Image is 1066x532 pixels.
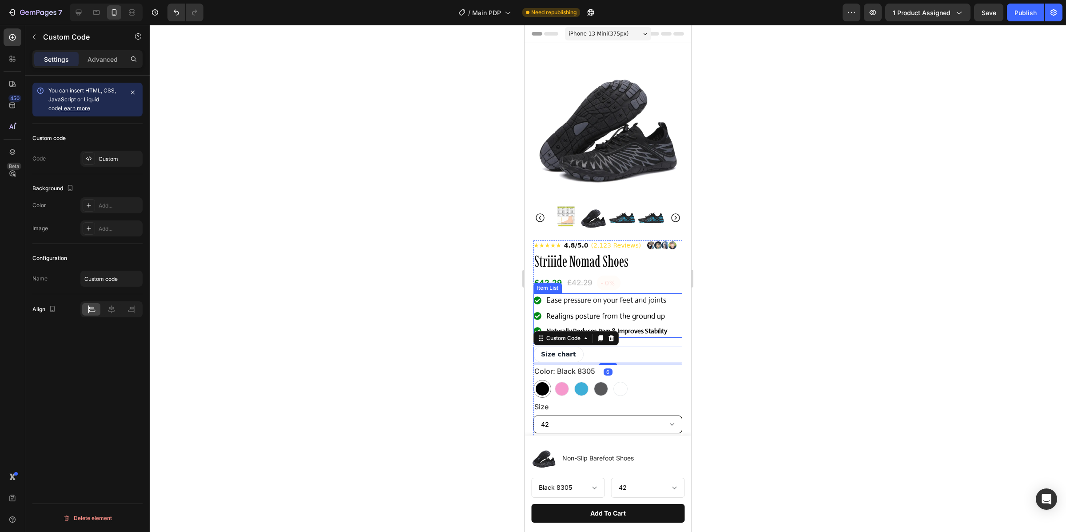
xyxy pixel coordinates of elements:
p: Custom Code [43,32,119,42]
span: Need republishing [531,8,577,16]
div: Undo/Redo [167,4,203,21]
div: Delete element [63,513,112,524]
div: Code [32,155,46,163]
div: Add... [99,202,140,210]
div: Image [32,224,48,232]
div: 450 [8,95,21,102]
div: Configuration [32,254,67,262]
div: Color [32,201,46,209]
div: Add... [99,225,140,233]
p: Advanced [88,55,118,64]
span: You can insert HTML, CSS, JavaScript or Liquid code [48,87,116,112]
span: Save [982,9,996,16]
p: 7 [58,7,62,18]
button: Save [974,4,1003,21]
button: 7 [4,4,66,21]
span: / [468,8,470,17]
div: Custom code [32,134,66,142]
div: Align [32,304,58,316]
span: Main PDP [472,8,501,17]
div: Background [32,183,76,195]
a: Learn more [61,105,90,112]
p: Settings [44,55,69,64]
div: Publish [1014,8,1037,17]
div: Name [32,275,48,283]
div: Open Intercom Messenger [1036,488,1057,510]
span: 1 product assigned [893,8,951,17]
iframe: Design area [525,25,691,532]
div: Custom [99,155,140,163]
button: 1 product assigned [885,4,971,21]
button: Publish [1007,4,1044,21]
div: Beta [7,163,21,170]
button: Delete element [32,511,143,525]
